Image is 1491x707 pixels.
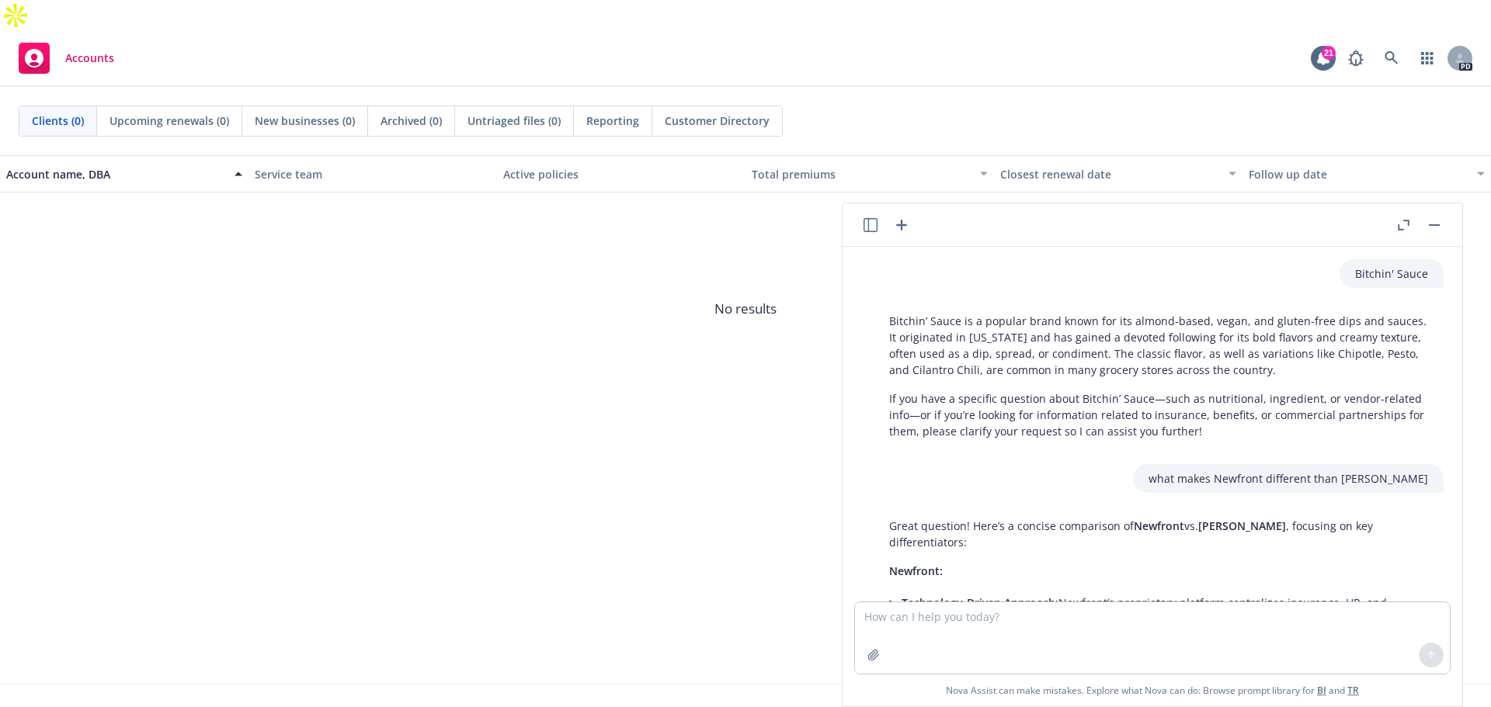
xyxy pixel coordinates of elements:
[255,166,491,182] div: Service team
[1376,43,1407,74] a: Search
[381,113,442,129] span: Archived (0)
[1322,46,1336,60] div: 21
[1149,470,1428,487] p: what makes Newfront different than [PERSON_NAME]
[994,155,1242,192] button: Closest renewal date
[248,155,497,192] button: Service team
[889,563,943,578] span: Newfront:
[1000,166,1219,182] div: Closest renewal date
[745,155,994,192] button: Total premiums
[1249,166,1468,182] div: Follow up date
[1317,684,1326,697] a: BI
[497,155,745,192] button: Active policies
[889,518,1428,550] p: Great question! Here’s a concise comparison of vs. , focusing on key differentiators:
[946,674,1359,706] span: Nova Assist can make mistakes. Explore what Nova can do: Browse prompt library for and
[109,113,229,129] span: Upcoming renewals (0)
[586,113,639,129] span: Reporting
[889,390,1428,439] p: If you have a specific question about Bitchin’ Sauce—such as nutritional, ingredient, or vendor-r...
[665,113,770,129] span: Customer Directory
[6,166,225,182] div: Account name, DBA
[1242,155,1491,192] button: Follow up date
[1412,43,1443,74] a: Switch app
[1134,518,1184,533] span: Newfront
[902,595,1058,610] span: Technology-Driven Approach:
[503,166,739,182] div: Active policies
[1355,265,1428,282] p: Bitchin' Sauce
[65,52,114,64] span: Accounts
[467,113,561,129] span: Untriaged files (0)
[32,113,84,129] span: Clients (0)
[889,313,1428,378] p: Bitchin’ Sauce is a popular brand known for its almond-based, vegan, and gluten-free dips and sau...
[752,166,971,182] div: Total premiums
[12,36,120,80] a: Accounts
[902,591,1428,630] li: Newfront’s proprietary platform centralizes insurance, HR, and benefits information, enabling mor...
[1340,43,1371,74] a: Report a Bug
[255,113,355,129] span: New businesses (0)
[1347,684,1359,697] a: TR
[1198,518,1286,533] span: [PERSON_NAME]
